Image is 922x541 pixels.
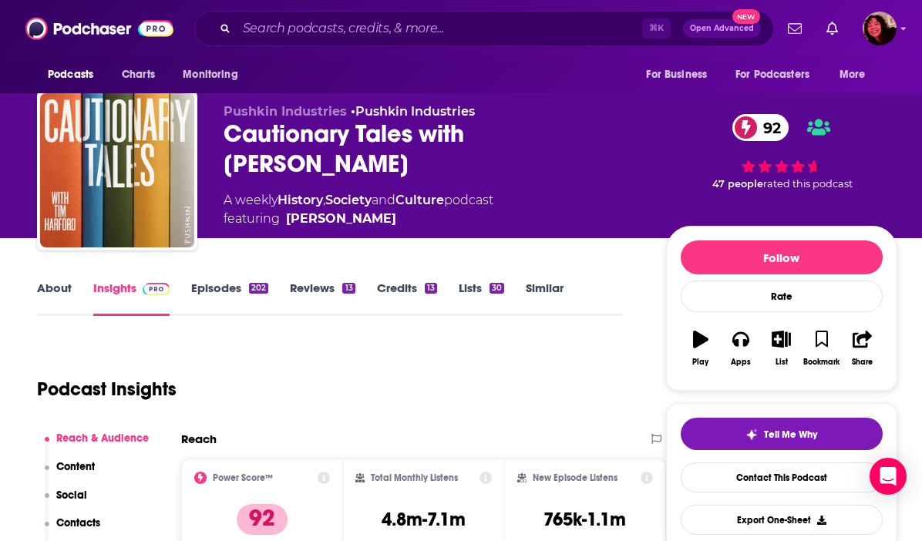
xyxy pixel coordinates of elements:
span: • [351,104,475,119]
span: Tell Me Why [764,428,817,441]
p: Contacts [56,516,100,529]
span: Charts [122,64,155,86]
span: Logged in as Kathryn-Musilek [863,12,897,45]
button: Show profile menu [863,12,897,45]
a: Culture [395,193,444,207]
button: Reach & Audience [45,432,150,460]
button: Export One-Sheet [681,505,883,535]
a: History [278,193,323,207]
a: Charts [112,60,164,89]
div: Share [852,358,873,367]
div: 30 [490,283,504,294]
span: Podcasts [48,64,93,86]
h2: Total Monthly Listens [371,472,458,483]
span: For Podcasters [735,64,809,86]
span: For Business [646,64,707,86]
span: 92 [748,114,789,141]
span: Pushkin Industries [224,104,347,119]
button: Share [842,321,882,376]
a: Episodes202 [191,281,268,316]
button: open menu [172,60,257,89]
span: rated this podcast [763,178,853,190]
img: tell me why sparkle [745,428,758,441]
a: InsightsPodchaser Pro [93,281,170,316]
button: Open AdvancedNew [683,19,761,38]
span: , [323,193,325,207]
p: 92 [237,504,288,535]
h3: 4.8m-7.1m [382,508,466,531]
p: Content [56,460,95,473]
div: A weekly podcast [224,191,493,228]
button: Content [45,460,96,489]
div: 13 [425,283,437,294]
button: Social [45,489,88,517]
a: About [37,281,72,316]
span: ⌘ K [642,18,671,39]
span: featuring [224,210,493,228]
button: Apps [721,321,761,376]
h2: Reach [181,432,217,446]
div: Play [692,358,708,367]
a: Lists30 [459,281,504,316]
a: Reviews13 [290,281,355,316]
img: Cautionary Tales with Tim Harford [40,93,194,247]
span: 47 people [712,178,763,190]
img: Podchaser - Follow, Share and Rate Podcasts [25,14,173,43]
a: Contact This Podcast [681,462,883,492]
a: 92 [732,114,789,141]
a: Credits13 [377,281,437,316]
button: Play [681,321,721,376]
div: Search podcasts, credits, & more... [194,11,774,46]
div: Open Intercom Messenger [870,458,907,495]
a: Pushkin Industries [355,104,475,119]
a: Similar [526,281,564,316]
button: tell me why sparkleTell Me Why [681,418,883,450]
div: 202 [249,283,268,294]
h2: New Episode Listens [533,472,617,483]
p: Social [56,489,87,502]
span: Monitoring [183,64,237,86]
span: and [372,193,395,207]
h1: Podcast Insights [37,378,177,401]
div: Apps [731,358,751,367]
button: Bookmark [802,321,842,376]
button: open menu [635,60,726,89]
img: User Profile [863,12,897,45]
p: Reach & Audience [56,432,149,445]
h2: Power Score™ [213,472,273,483]
div: 92 47 peoplerated this podcast [666,104,897,200]
div: Bookmark [803,358,840,367]
button: List [761,321,801,376]
img: Podchaser Pro [143,283,170,295]
button: Follow [681,240,883,274]
div: List [776,358,788,367]
a: Society [325,193,372,207]
button: open menu [37,60,113,89]
span: More [840,64,866,86]
button: open menu [725,60,832,89]
span: Open Advanced [690,25,754,32]
div: Rate [681,281,883,312]
span: New [732,9,760,24]
a: Show notifications dropdown [782,15,808,42]
button: open menu [829,60,885,89]
a: Show notifications dropdown [820,15,844,42]
a: Tim Harford [286,210,396,228]
h3: 765k-1.1m [543,508,626,531]
div: 13 [342,283,355,294]
input: Search podcasts, credits, & more... [237,16,642,41]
